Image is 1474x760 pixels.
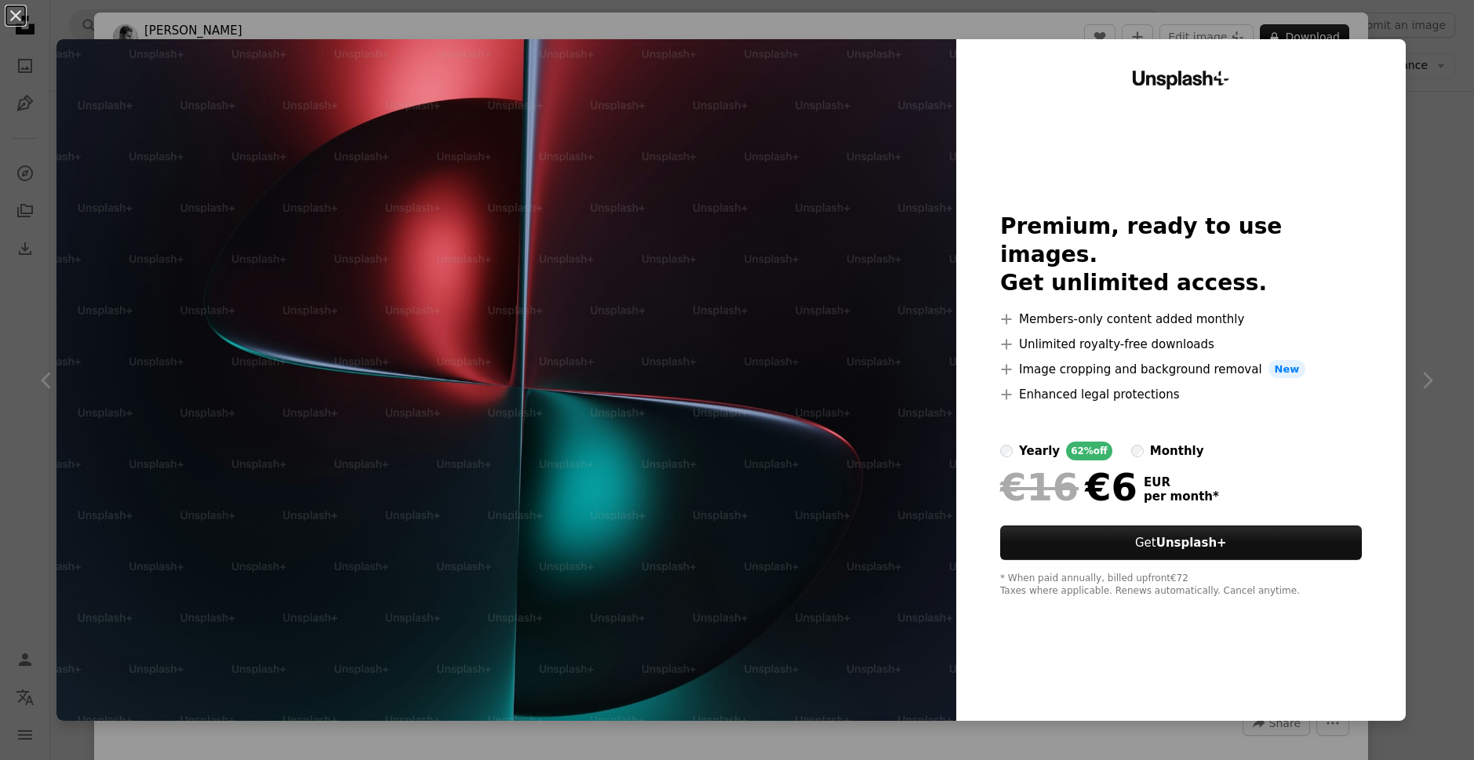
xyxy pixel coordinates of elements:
span: New [1268,360,1306,379]
span: per month * [1144,489,1219,504]
li: Image cropping and background removal [1000,360,1362,379]
div: 62% off [1066,442,1112,460]
button: GetUnsplash+ [1000,525,1362,560]
input: monthly [1131,445,1144,457]
li: Members-only content added monthly [1000,310,1362,329]
div: monthly [1150,442,1204,460]
div: yearly [1019,442,1060,460]
input: yearly62%off [1000,445,1013,457]
li: Enhanced legal protections [1000,385,1362,404]
div: * When paid annually, billed upfront €72 Taxes where applicable. Renews automatically. Cancel any... [1000,573,1362,598]
span: EUR [1144,475,1219,489]
strong: Unsplash+ [1156,536,1227,550]
span: €16 [1000,467,1079,507]
div: €6 [1000,467,1137,507]
li: Unlimited royalty-free downloads [1000,335,1362,354]
h2: Premium, ready to use images. Get unlimited access. [1000,213,1362,297]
